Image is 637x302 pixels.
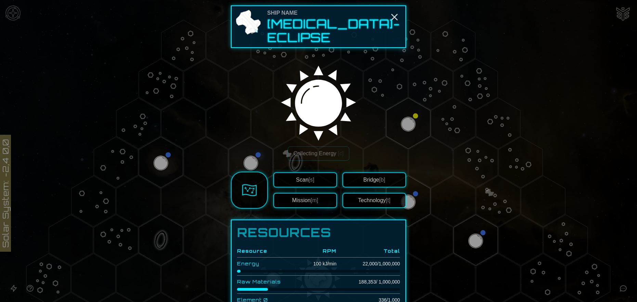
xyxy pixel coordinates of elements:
[309,177,314,183] span: [s]
[267,9,403,17] div: Ship Name
[298,245,336,258] th: RPM
[336,276,400,288] td: 188,353 / 1,000,000
[242,183,257,198] img: Sector
[267,17,403,44] h2: [MEDICAL_DATA]-Eclipse
[311,197,318,203] span: [m]
[273,172,337,187] button: Scan[s]
[336,258,400,270] td: 22,000 / 1,000,000
[298,258,336,270] td: 100 kJ/min
[389,12,400,23] button: Close
[342,193,406,208] button: Technology[t]
[237,276,298,288] td: Raw Materials
[338,150,343,156] span: [c]
[336,245,400,258] th: Total
[275,55,362,143] img: Star
[288,146,350,161] button: Collecting Energy [c]
[234,9,262,36] img: Ship Icon
[237,226,400,239] h1: Resources
[386,197,390,203] span: [t]
[237,258,298,270] td: Energy
[273,193,337,208] button: Mission[m]
[237,245,298,258] th: Resource
[342,172,406,187] button: Bridge[b]
[296,177,314,183] span: Scan
[379,177,385,183] span: [b]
